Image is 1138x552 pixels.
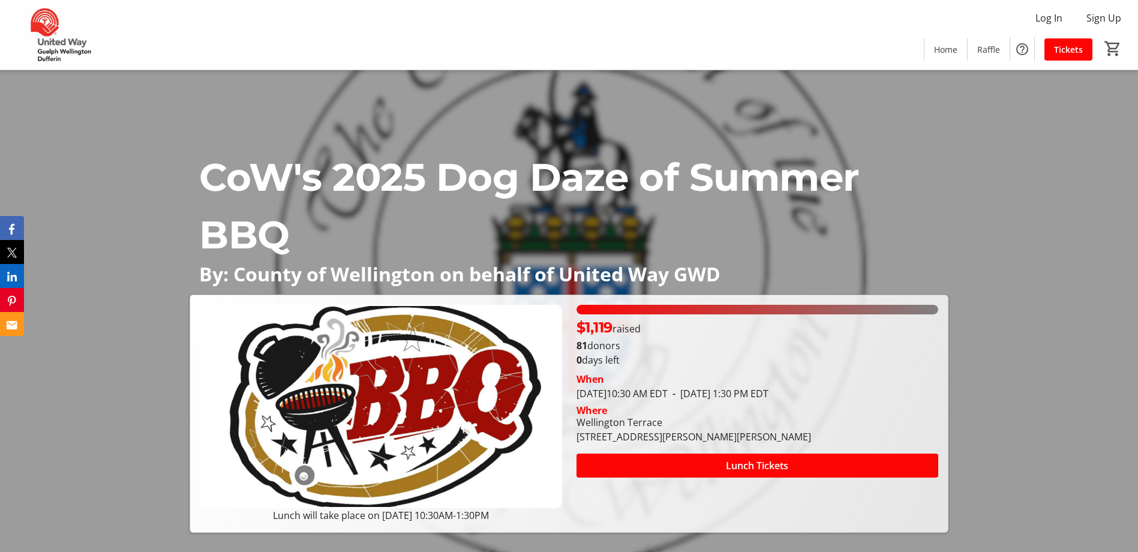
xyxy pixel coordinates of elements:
[200,305,562,508] img: Campaign CTA Media Photo
[1054,43,1083,56] span: Tickets
[1077,8,1131,28] button: Sign Up
[977,43,1000,56] span: Raffle
[576,454,938,478] button: Lunch Tickets
[1086,11,1121,25] span: Sign Up
[1044,38,1092,61] a: Tickets
[576,430,811,444] div: [STREET_ADDRESS][PERSON_NAME][PERSON_NAME]
[934,43,957,56] span: Home
[7,5,114,65] img: United Way Guelph Wellington Dufferin's Logo
[1010,37,1034,61] button: Help
[576,372,604,386] div: When
[924,38,967,61] a: Home
[200,508,562,523] p: Lunch will take place on [DATE] 10:30AM-1:30PM
[576,353,582,367] span: 0
[576,387,668,400] span: [DATE] 10:30 AM EDT
[1102,38,1124,59] button: Cart
[576,339,587,352] b: 81
[576,319,612,336] span: $1,119
[199,148,939,263] p: CoW's 2025 Dog Daze of Summer BBQ
[576,305,938,314] div: 100% of fundraising goal reached
[199,263,939,284] p: By: County of Wellington on behalf of United Way GWD
[668,387,680,400] span: -
[576,353,938,367] p: days left
[576,406,607,415] div: Where
[968,38,1010,61] a: Raffle
[576,317,641,338] p: raised
[576,338,938,353] p: donors
[576,415,811,430] div: Wellington Terrace
[668,387,768,400] span: [DATE] 1:30 PM EDT
[1026,8,1072,28] button: Log In
[1035,11,1062,25] span: Log In
[726,458,788,473] span: Lunch Tickets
